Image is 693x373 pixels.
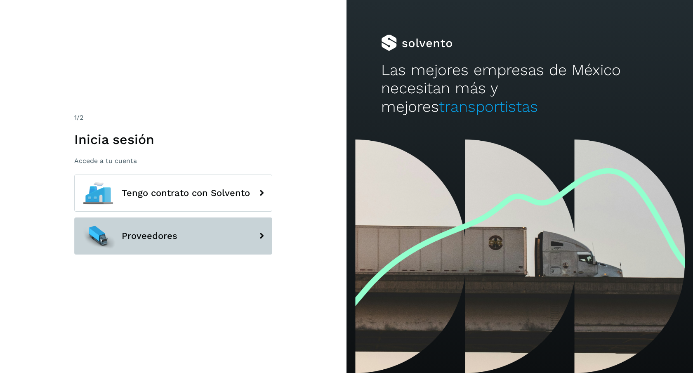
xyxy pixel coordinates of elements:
h1: Inicia sesión [74,132,272,147]
span: Proveedores [122,231,177,241]
span: Tengo contrato con Solvento [122,188,250,198]
button: Tengo contrato con Solvento [74,175,272,212]
div: /2 [74,113,272,123]
h2: Las mejores empresas de México necesitan más y mejores [381,61,658,116]
button: Proveedores [74,217,272,255]
p: Accede a tu cuenta [74,157,272,165]
span: transportistas [439,98,538,116]
span: 1 [74,113,77,121]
